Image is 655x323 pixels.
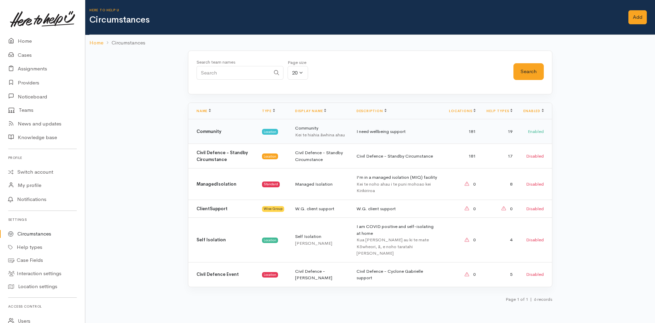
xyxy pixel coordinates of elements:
b: Community [196,129,221,134]
h6: Settings [8,215,77,224]
span: Location [262,272,278,278]
button: Search [513,63,544,80]
h6: Here to help u [89,8,620,12]
div: Kei te noho ahau i te puni mohoao kei Kirikiriroa [356,181,438,194]
a: Locations [449,109,476,113]
span: Location [262,238,278,243]
td: 8 [481,169,518,200]
a: Type [262,109,275,113]
td: 0 [443,169,481,200]
b: ClientSupport [196,206,228,212]
span: Standard [262,181,280,187]
div: Enabled [523,128,544,135]
div: 20 [292,69,297,77]
td: I'm in a managed isolation (MIQ) facility [351,169,443,200]
span: | [530,296,532,302]
b: Civil Defence - Standby Circumstance [196,150,248,162]
input: Search [196,66,270,80]
h1: Circumstances [89,15,620,25]
div: Disabled [523,271,544,278]
div: Kua [PERSON_NAME] au ki te mate Kōwheori, ā, e noho taratahi [PERSON_NAME] [356,237,438,257]
b: ManagedIsolation [196,181,236,187]
td: 17 [481,144,518,169]
a: Enabled [523,109,544,113]
li: Circumstances [103,39,145,47]
div: Disabled [523,153,544,160]
h6: Access control [8,302,77,311]
td: Community [290,119,351,144]
button: 20 [288,66,308,80]
td: 4 [481,218,518,263]
div: Disabled [523,181,544,188]
span: Wise Group [262,206,284,212]
h6: Profile [8,153,77,162]
div: [PERSON_NAME] [295,240,346,247]
div: Disabled [523,205,544,212]
td: 0 [443,262,481,287]
a: Home [89,39,103,47]
a: Help types [486,109,512,113]
td: 0 [481,200,518,218]
td: 0 [443,200,481,218]
td: Civil Defence - [PERSON_NAME] [290,262,351,287]
td: Managed Isolation [290,169,351,200]
span: Location [262,129,278,134]
span: Location [262,153,278,159]
a: Name [196,109,211,113]
a: Description [356,109,387,113]
td: 181 [443,119,481,144]
small: Search team names [196,59,235,65]
b: Civil Defence Event [196,271,239,277]
nav: breadcrumb [85,35,655,51]
b: Self Isolation [196,237,226,243]
td: Civil Defence - Standby Circumstance [351,144,443,169]
div: Page size [288,59,308,66]
td: W.G. client support [290,200,351,218]
a: Display name [295,109,326,113]
td: Civil Defence - Standby Circumstance [290,144,351,169]
td: I need wellbeing support [351,119,443,144]
td: 0 [443,218,481,263]
td: W.G. client support [351,200,443,218]
td: Self Isolation [290,218,351,263]
div: Kei te hiahia āwhina ahau [295,132,346,138]
td: 5 [481,262,518,287]
small: Page 1 of 1 6 records [506,296,552,302]
td: 19 [481,119,518,144]
a: Add [628,10,647,24]
td: Civil Defence - Cyclone Gabrielle support [351,262,443,287]
div: Disabled [523,237,544,243]
td: 181 [443,144,481,169]
td: I am COVID positive and self-isolating at home [351,218,443,263]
